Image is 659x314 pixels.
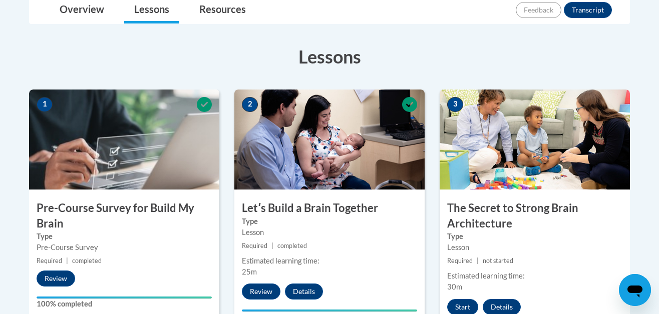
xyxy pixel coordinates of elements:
[564,2,612,18] button: Transcript
[29,44,630,69] h3: Lessons
[242,309,417,311] div: Your progress
[242,97,258,112] span: 2
[440,200,630,231] h3: The Secret to Strong Brain Architecture
[37,257,62,264] span: Required
[285,283,323,299] button: Details
[72,257,102,264] span: completed
[447,282,462,291] span: 30m
[277,242,307,249] span: completed
[37,298,212,309] label: 100% completed
[37,242,212,253] div: Pre-Course Survey
[29,89,219,189] img: Course Image
[271,242,273,249] span: |
[483,257,513,264] span: not started
[242,283,280,299] button: Review
[242,216,417,227] label: Type
[447,242,622,253] div: Lesson
[447,97,463,112] span: 3
[242,227,417,238] div: Lesson
[234,200,425,216] h3: Letʹs Build a Brain Together
[37,296,212,298] div: Your progress
[516,2,561,18] button: Feedback
[447,231,622,242] label: Type
[242,255,417,266] div: Estimated learning time:
[440,89,630,189] img: Course Image
[447,257,473,264] span: Required
[619,274,651,306] iframe: Button to launch messaging window
[37,97,53,112] span: 1
[66,257,68,264] span: |
[37,231,212,242] label: Type
[477,257,479,264] span: |
[29,200,219,231] h3: Pre-Course Survey for Build My Brain
[37,270,75,286] button: Review
[234,89,425,189] img: Course Image
[447,270,622,281] div: Estimated learning time:
[242,267,257,276] span: 25m
[242,242,267,249] span: Required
